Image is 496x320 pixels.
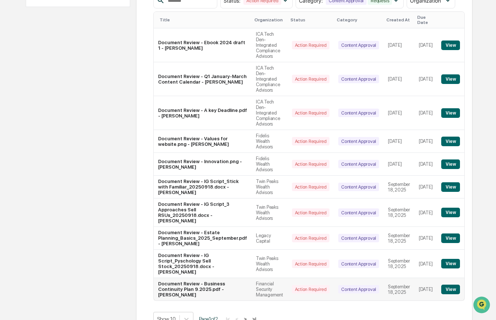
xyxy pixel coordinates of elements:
[414,62,437,96] td: [DATE]
[292,41,329,49] div: Action Required
[338,137,379,145] div: Content Approval
[251,28,287,62] td: ICA Tech Den-Integrated Compliance Advisors
[441,159,460,169] button: View
[292,260,329,268] div: Action Required
[441,137,460,146] button: View
[154,62,251,96] td: Document Review - Q1 January-March Content Calendar - [PERSON_NAME]
[472,296,492,316] iframe: Open customer support
[292,183,329,191] div: Action Required
[414,176,437,198] td: [DATE]
[441,233,460,243] button: View
[441,41,460,50] button: View
[251,278,287,300] td: Financial Security Management
[160,17,249,22] div: Title
[383,28,414,62] td: [DATE]
[52,124,89,130] a: Powered byPylon
[338,183,379,191] div: Content Approval
[50,90,94,103] a: 🗄️Attestations
[337,17,381,22] div: Category
[251,96,287,130] td: ICA Tech Den-Integrated Compliance Advisors
[383,130,414,153] td: [DATE]
[292,160,329,168] div: Action Required
[25,64,93,70] div: We're available if you need us!
[251,198,287,227] td: Twin Peaks Wealth Advisors
[383,227,414,250] td: September 18, 2025
[338,234,379,242] div: Content Approval
[154,96,251,130] td: Document Review - A key Deadline.pdf - [PERSON_NAME]
[154,198,251,227] td: Document Review - IG Script_3 Approaches Sell RSUs_20250918.docx - [PERSON_NAME]
[292,109,329,117] div: Action Required
[441,259,460,268] button: View
[251,250,287,278] td: Twin Peaks Wealth Advisors
[7,56,21,70] img: 1746055101610-c473b297-6a78-478c-a979-82029cc54cd1
[61,93,91,100] span: Attestations
[15,107,46,114] span: Data Lookup
[53,94,59,99] div: 🗄️
[338,160,379,168] div: Content Approval
[414,250,437,278] td: [DATE]
[251,130,287,153] td: Fidelis Wealth Advisors
[7,15,134,27] p: How can we help?
[417,15,434,25] div: Due Date
[441,285,460,294] button: View
[414,96,437,130] td: [DATE]
[125,59,134,67] button: Start new chat
[251,227,287,250] td: Legacy Capital
[383,62,414,96] td: [DATE]
[251,153,287,176] td: Fidelis Wealth Advisors
[154,250,251,278] td: Document Review - IG Script_Pyschology Sell Stock_20250918.docx - [PERSON_NAME]
[386,17,411,22] div: Created At
[383,96,414,130] td: [DATE]
[154,28,251,62] td: Document Review - Ebook 2024 draft 1 - [PERSON_NAME]
[383,198,414,227] td: September 18, 2025
[7,108,13,113] div: 🔎
[441,108,460,118] button: View
[15,93,47,100] span: Preclearance
[383,176,414,198] td: September 18, 2025
[292,285,329,293] div: Action Required
[292,208,329,217] div: Action Required
[154,278,251,300] td: Document Review - Business Continuity Plan 9.2025.pdf - [PERSON_NAME]
[290,17,331,22] div: Status
[7,94,13,99] div: 🖐️
[383,278,414,300] td: September 18, 2025
[251,62,287,96] td: ICA Tech Den-Integrated Compliance Advisors
[292,75,329,83] div: Action Required
[292,234,329,242] div: Action Required
[154,227,251,250] td: Document Review - Estate Planning_Basics_2025_September.pdf - [PERSON_NAME]
[414,153,437,176] td: [DATE]
[414,130,437,153] td: [DATE]
[4,90,50,103] a: 🖐️Preclearance
[154,130,251,153] td: Document Review - Values for website.png - [PERSON_NAME]
[338,208,379,217] div: Content Approval
[338,285,379,293] div: Content Approval
[414,278,437,300] td: [DATE]
[338,109,379,117] div: Content Approval
[338,41,379,49] div: Content Approval
[25,56,121,64] div: Start new chat
[338,260,379,268] div: Content Approval
[441,208,460,217] button: View
[414,198,437,227] td: [DATE]
[251,176,287,198] td: Twin Peaks Wealth Advisors
[414,227,437,250] td: [DATE]
[338,75,379,83] div: Content Approval
[414,28,437,62] td: [DATE]
[73,125,89,130] span: Pylon
[154,176,251,198] td: Document Review - IG Script_Stick with Familiar_20250918.docx - [PERSON_NAME]
[292,137,329,145] div: Action Required
[441,74,460,84] button: View
[383,250,414,278] td: September 18, 2025
[4,104,49,117] a: 🔎Data Lookup
[254,17,284,22] div: Organization
[383,153,414,176] td: [DATE]
[154,153,251,176] td: Document Review - Innovation.png - [PERSON_NAME]
[441,182,460,192] button: View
